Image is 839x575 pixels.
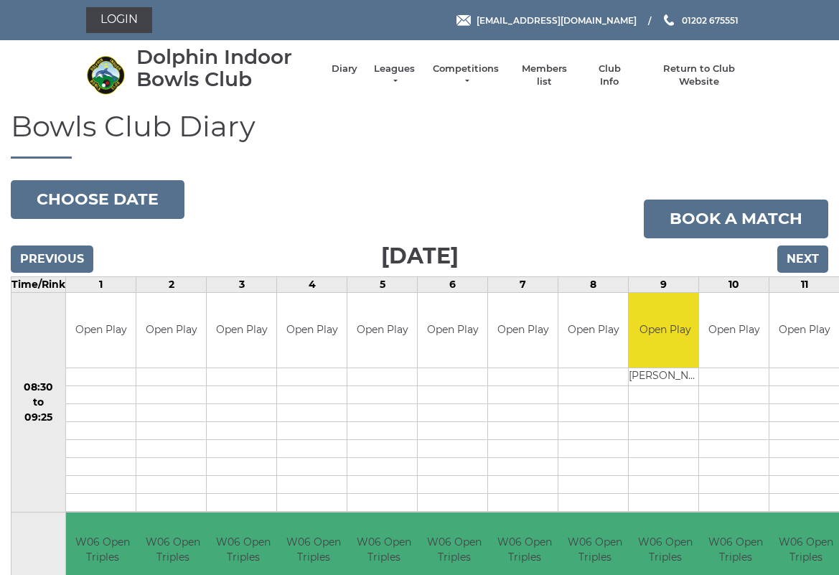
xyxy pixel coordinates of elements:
td: 3 [207,276,277,292]
img: Dolphin Indoor Bowls Club [86,55,126,95]
input: Next [777,246,828,273]
td: Open Play [136,293,206,368]
td: Open Play [418,293,487,368]
td: Time/Rink [11,276,66,292]
a: Competitions [431,62,500,88]
td: 9 [629,276,699,292]
td: 8 [558,276,629,292]
input: Previous [11,246,93,273]
img: Phone us [664,14,674,26]
a: Book a match [644,200,828,238]
td: 7 [488,276,558,292]
td: 10 [699,276,769,292]
a: Club Info [589,62,630,88]
td: Open Play [488,293,558,368]
td: 4 [277,276,347,292]
td: [PERSON_NAME] [629,368,701,386]
h1: Bowls Club Diary [11,111,828,159]
span: [EMAIL_ADDRESS][DOMAIN_NAME] [477,14,637,25]
td: Open Play [347,293,417,368]
a: Phone us 01202 675551 [662,14,739,27]
td: Open Play [769,293,839,368]
button: Choose date [11,180,184,219]
a: Login [86,7,152,33]
td: Open Play [558,293,628,368]
td: 2 [136,276,207,292]
a: Diary [332,62,357,75]
td: 5 [347,276,418,292]
td: 1 [66,276,136,292]
span: 01202 675551 [682,14,739,25]
td: Open Play [207,293,276,368]
td: Open Play [66,293,136,368]
a: Return to Club Website [645,62,753,88]
div: Dolphin Indoor Bowls Club [136,46,317,90]
td: Open Play [629,293,701,368]
td: Open Play [277,293,347,368]
td: 6 [418,276,488,292]
td: Open Play [699,293,769,368]
a: Email [EMAIL_ADDRESS][DOMAIN_NAME] [456,14,637,27]
a: Leagues [372,62,417,88]
a: Members list [515,62,574,88]
td: 08:30 to 09:25 [11,292,66,513]
img: Email [456,15,471,26]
